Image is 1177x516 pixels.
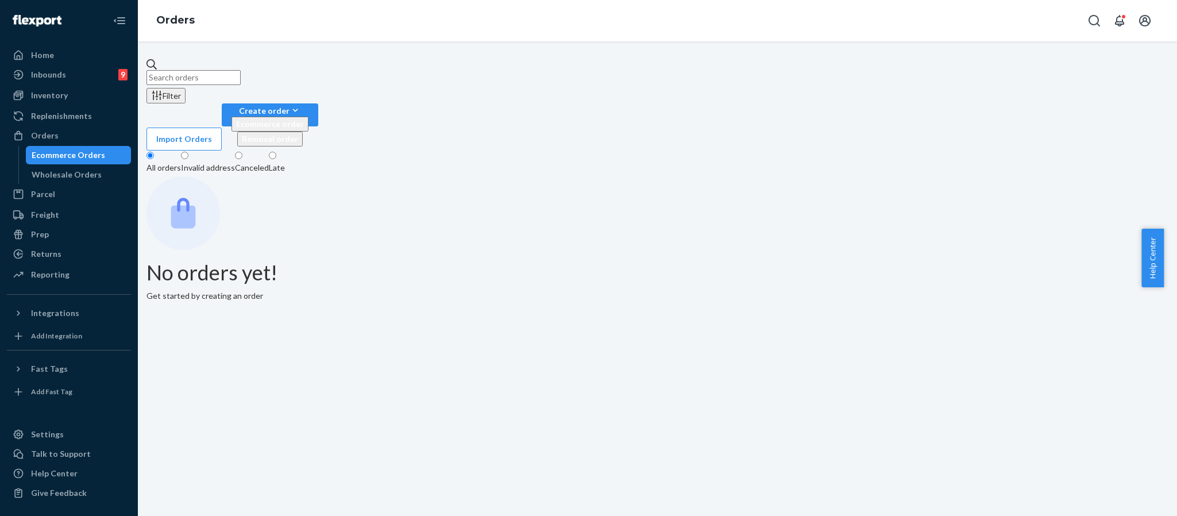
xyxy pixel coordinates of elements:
[1141,229,1164,287] button: Help Center
[31,363,68,375] div: Fast Tags
[31,110,92,122] div: Replenishments
[7,107,131,125] a: Replenishments
[146,152,154,159] input: All orders
[31,90,68,101] div: Inventory
[31,188,55,200] div: Parcel
[235,162,269,174] div: Canceled
[1083,9,1106,32] button: Open Search Box
[7,304,131,322] button: Integrations
[7,245,131,263] a: Returns
[7,445,131,463] a: Talk to Support
[108,9,131,32] button: Close Navigation
[235,152,242,159] input: Canceled
[31,269,70,280] div: Reporting
[146,162,181,174] div: All orders
[231,117,308,132] button: Ecommerce order
[31,49,54,61] div: Home
[269,162,285,174] div: Late
[7,185,131,203] a: Parcel
[31,69,66,80] div: Inbounds
[31,331,82,341] div: Add Integration
[31,487,87,499] div: Give Feedback
[151,90,181,102] div: Filter
[237,132,303,147] button: Removal order
[13,15,61,26] img: Flexport logo
[147,4,204,37] ol: breadcrumbs
[31,209,59,221] div: Freight
[31,448,91,460] div: Talk to Support
[7,464,131,483] a: Help Center
[7,383,131,401] a: Add Fast Tag
[118,69,128,80] div: 9
[146,290,1168,302] p: Get started by creating an order
[31,307,79,319] div: Integrations
[7,425,131,444] a: Settings
[1133,9,1156,32] button: Open account menu
[31,248,61,260] div: Returns
[31,468,78,479] div: Help Center
[7,327,131,345] a: Add Integration
[1108,9,1131,32] button: Open notifications
[32,169,102,180] div: Wholesale Orders
[31,130,59,141] div: Orders
[7,126,131,145] a: Orders
[236,119,304,129] span: Ecommerce order
[242,134,298,144] span: Removal order
[146,176,220,250] img: Empty list
[7,484,131,502] button: Give Feedback
[231,105,308,117] div: Create order
[31,387,72,396] div: Add Fast Tag
[26,146,132,164] a: Ecommerce Orders
[7,206,131,224] a: Freight
[7,360,131,378] button: Fast Tags
[269,152,276,159] input: Late
[156,14,195,26] a: Orders
[146,261,1168,284] h1: No orders yet!
[7,66,131,84] a: Inbounds9
[146,88,186,103] button: Filter
[181,152,188,159] input: Invalid address
[7,265,131,284] a: Reporting
[222,103,318,126] button: Create orderEcommerce orderRemoval order
[7,46,131,64] a: Home
[31,429,64,440] div: Settings
[146,128,222,151] button: Import Orders
[146,70,241,85] input: Search orders
[7,86,131,105] a: Inventory
[31,229,49,240] div: Prep
[7,225,131,244] a: Prep
[26,165,132,184] a: Wholesale Orders
[32,149,105,161] div: Ecommerce Orders
[181,162,235,174] div: Invalid address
